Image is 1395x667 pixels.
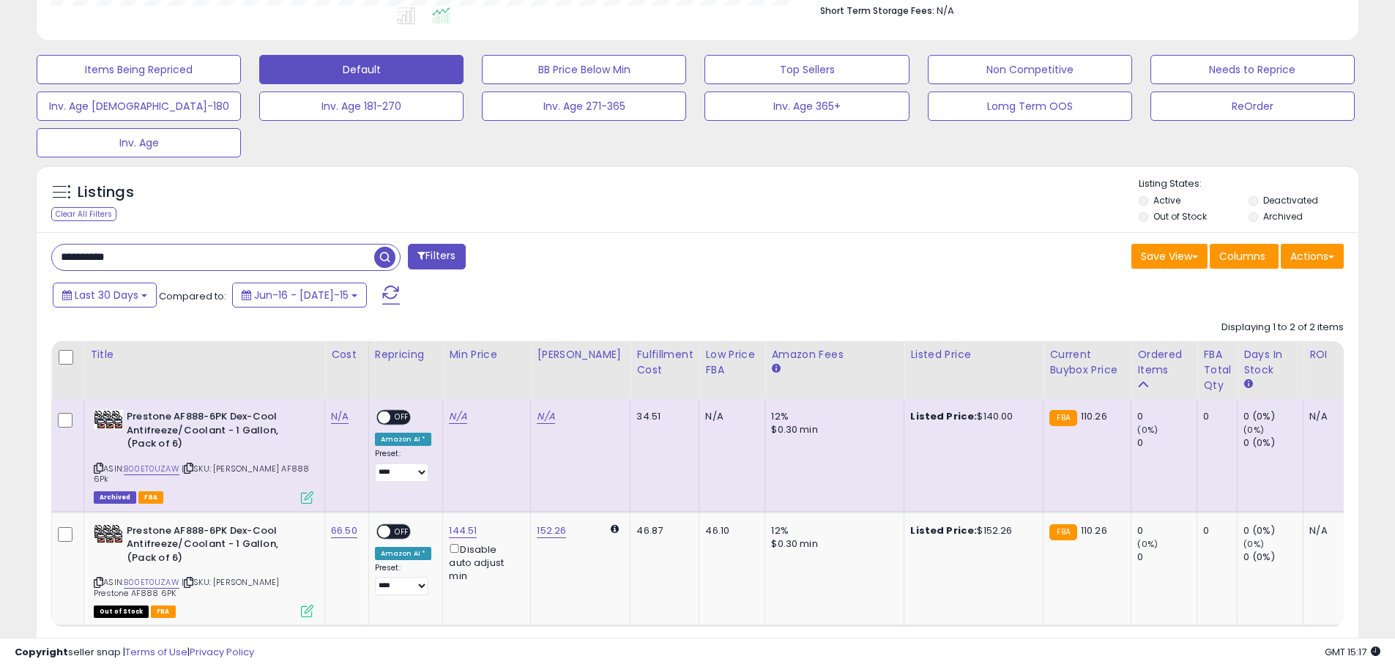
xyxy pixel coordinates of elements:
[375,563,432,596] div: Preset:
[1243,436,1303,450] div: 0 (0%)
[1309,347,1363,362] div: ROI
[75,288,138,302] span: Last 30 Days
[482,55,686,84] button: BB Price Below Min
[771,524,893,537] div: 12%
[636,410,688,423] div: 34.51
[1203,347,1231,393] div: FBA Total Qty
[124,576,179,589] a: B00ET0UZAW
[771,537,893,551] div: $0.30 min
[159,289,226,303] span: Compared to:
[771,347,898,362] div: Amazon Fees
[94,491,136,504] span: Listings that have been deleted from Seller Central
[127,410,305,455] b: Prestone AF888-6PK Dex-Cool Antifreeze/Coolant - 1 Gallon, (Pack of 6)
[449,541,519,584] div: Disable auto adjust min
[937,4,954,18] span: N/A
[254,288,349,302] span: Jun-16 - [DATE]-15
[331,523,357,538] a: 66.50
[1243,424,1264,436] small: (0%)
[127,524,305,569] b: Prestone AF888-6PK Dex-Cool Antifreeze/Coolant - 1 Gallon, (Pack of 6)
[53,283,157,308] button: Last 30 Days
[705,410,754,423] div: N/A
[636,524,688,537] div: 46.87
[704,55,909,84] button: Top Sellers
[331,347,362,362] div: Cost
[190,645,254,659] a: Privacy Policy
[1131,244,1208,269] button: Save View
[259,55,464,84] button: Default
[1243,410,1303,423] div: 0 (0%)
[232,283,367,308] button: Jun-16 - [DATE]-15
[1219,249,1265,264] span: Columns
[37,92,241,121] button: Inv. Age [DEMOGRAPHIC_DATA]-180
[1243,524,1303,537] div: 0 (0%)
[1139,177,1358,191] p: Listing States:
[1325,645,1380,659] span: 2025-08-15 15:17 GMT
[1263,210,1303,223] label: Archived
[94,463,309,485] span: | SKU: [PERSON_NAME] AF888 6Pk
[1243,551,1303,564] div: 0 (0%)
[537,523,566,538] a: 152.26
[1081,409,1107,423] span: 110.26
[537,409,554,424] a: N/A
[704,92,909,121] button: Inv. Age 365+
[1243,538,1264,550] small: (0%)
[1309,410,1358,423] div: N/A
[1153,194,1180,206] label: Active
[94,524,123,543] img: 51UgSj5YDWL._SL40_.jpg
[375,449,432,482] div: Preset:
[90,347,319,362] div: Title
[124,463,179,475] a: B00ET0UZAW
[125,645,187,659] a: Terms of Use
[449,409,466,424] a: N/A
[94,410,123,429] img: 51UgSj5YDWL._SL40_.jpg
[1221,321,1344,335] div: Displaying 1 to 2 of 2 items
[37,55,241,84] button: Items Being Repriced
[1210,244,1279,269] button: Columns
[390,411,414,424] span: OFF
[1137,551,1197,564] div: 0
[15,646,254,660] div: seller snap | |
[771,362,780,376] small: Amazon Fees.
[375,347,437,362] div: Repricing
[928,55,1132,84] button: Non Competitive
[331,409,349,424] a: N/A
[1137,424,1158,436] small: (0%)
[1137,436,1197,450] div: 0
[1049,410,1076,426] small: FBA
[1137,538,1158,550] small: (0%)
[910,409,977,423] b: Listed Price:
[1243,378,1252,391] small: Days In Stock.
[910,524,1032,537] div: $152.26
[1309,524,1358,537] div: N/A
[375,547,432,560] div: Amazon AI *
[94,410,313,502] div: ASIN:
[705,347,759,378] div: Low Price FBA
[1137,347,1191,378] div: Ordered Items
[1203,524,1226,537] div: 0
[1150,92,1355,121] button: ReOrder
[138,491,163,504] span: FBA
[94,576,279,598] span: | SKU: [PERSON_NAME] Prestone AF888 6PK
[1137,524,1197,537] div: 0
[910,410,1032,423] div: $140.00
[449,523,477,538] a: 144.51
[259,92,464,121] button: Inv. Age 181-270
[94,605,149,618] span: All listings that are currently out of stock and unavailable for purchase on Amazon
[1049,347,1125,378] div: Current Buybox Price
[1281,244,1344,269] button: Actions
[636,347,693,378] div: Fulfillment Cost
[1263,194,1318,206] label: Deactivated
[1153,210,1207,223] label: Out of Stock
[1081,523,1107,537] span: 110.26
[51,207,116,221] div: Clear All Filters
[449,347,524,362] div: Min Price
[151,605,176,618] span: FBA
[1150,55,1355,84] button: Needs to Reprice
[771,410,893,423] div: 12%
[15,645,68,659] strong: Copyright
[820,4,934,17] b: Short Term Storage Fees:
[375,433,432,446] div: Amazon AI *
[537,347,624,362] div: [PERSON_NAME]
[37,128,241,157] button: Inv. Age
[1203,410,1226,423] div: 0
